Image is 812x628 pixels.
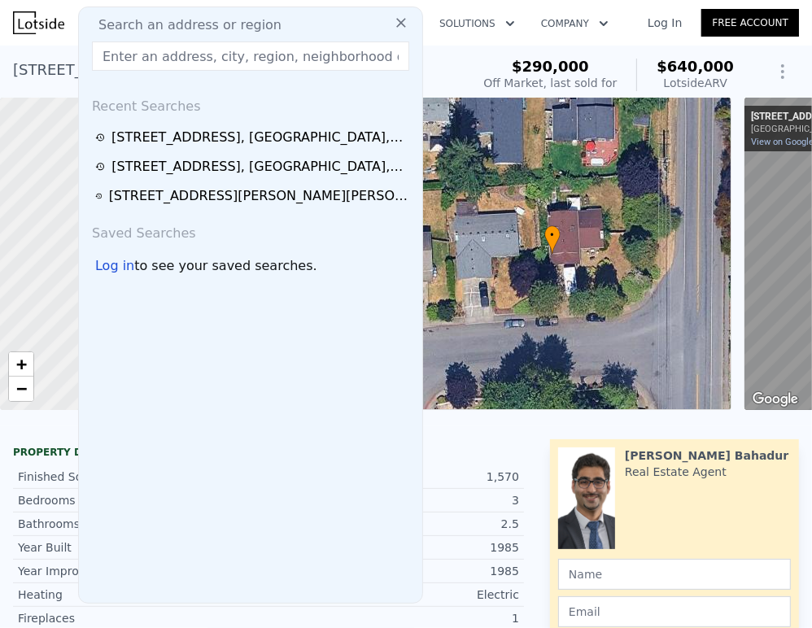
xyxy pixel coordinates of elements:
input: Name [558,559,791,590]
span: + [16,354,27,374]
div: [STREET_ADDRESS] , [GEOGRAPHIC_DATA] , VA 22207 [111,157,411,177]
a: Zoom out [9,377,33,401]
div: Real Estate Agent [625,464,727,480]
div: Fireplaces [18,610,268,626]
input: Enter an address, city, region, neighborhood or zip code [92,41,409,71]
div: Off Market, last sold for [483,75,617,91]
div: [STREET_ADDRESS] , [GEOGRAPHIC_DATA] , WA 98001 [13,59,406,81]
img: Google [749,389,802,410]
div: Property details [13,446,524,459]
button: Company [528,9,622,38]
a: [STREET_ADDRESS], [GEOGRAPHIC_DATA],WA 98001 [95,128,411,147]
a: Open this area in Google Maps (opens a new window) [749,389,802,410]
span: $640,000 [657,58,734,75]
span: to see your saved searches. [134,256,317,276]
a: [STREET_ADDRESS], [GEOGRAPHIC_DATA],VA 22207 [95,157,411,177]
div: Bathrooms [18,516,268,532]
div: Lotside ARV [657,75,734,91]
button: Solutions [426,9,528,38]
a: Free Account [701,9,799,37]
div: Heating [18,587,268,603]
div: Bedrooms [18,492,268,508]
div: [STREET_ADDRESS][PERSON_NAME][PERSON_NAME] , Wollochet , WA 98335 [109,186,411,206]
div: [STREET_ADDRESS] , [GEOGRAPHIC_DATA] , WA 98001 [111,128,411,147]
input: Email [558,596,791,627]
a: [STREET_ADDRESS][PERSON_NAME][PERSON_NAME], Wollochet,WA 98335 [95,186,411,206]
a: Log In [628,15,701,31]
img: Lotside [13,11,64,34]
div: Year Improved [18,563,268,579]
div: 1 [268,610,519,626]
a: Zoom in [9,352,33,377]
span: − [16,378,27,399]
div: Log in [95,256,134,276]
div: Recent Searches [85,84,416,123]
button: Show Options [766,55,799,88]
div: Saved Searches [85,211,416,250]
div: Finished Sqft [18,469,268,485]
span: $290,000 [512,58,589,75]
div: • [544,225,561,254]
div: [PERSON_NAME] Bahadur [625,447,788,464]
div: Year Built [18,539,268,556]
span: • [544,228,561,242]
span: Search an address or region [85,15,282,35]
